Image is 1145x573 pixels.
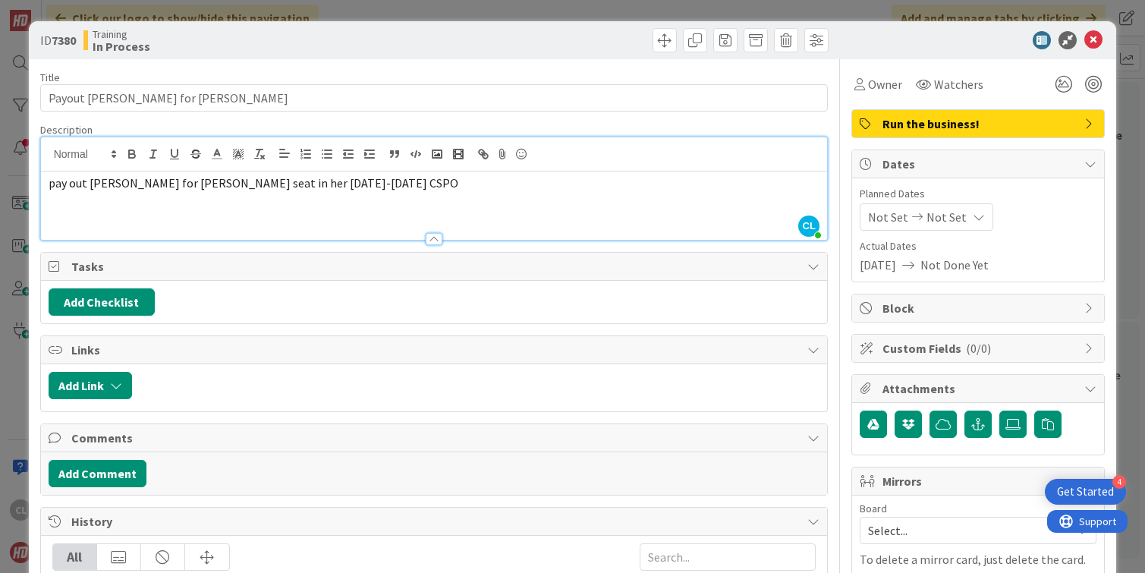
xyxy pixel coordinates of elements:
button: Add Link [49,372,132,399]
div: 4 [1112,475,1126,489]
span: Board [860,503,887,514]
span: Owner [868,75,902,93]
span: Description [40,123,93,137]
span: Select... [868,520,1062,541]
span: Actual Dates [860,238,1096,254]
span: Not Done Yet [920,256,989,274]
span: ID [40,31,76,49]
span: Not Set [868,208,908,226]
button: Add Checklist [49,288,155,316]
span: Block [882,299,1077,317]
div: All [53,544,97,570]
button: Add Comment [49,460,146,487]
span: Custom Fields [882,339,1077,357]
span: ( 0/0 ) [966,341,991,356]
span: Comments [71,429,801,447]
b: In Process [93,40,150,52]
span: Watchers [934,75,983,93]
span: History [71,512,801,530]
input: Search... [640,543,816,571]
span: Training [93,28,150,40]
span: pay out [PERSON_NAME] for [PERSON_NAME] seat in her [DATE]-[DATE] CSPO [49,175,458,190]
span: Support [32,2,69,20]
input: type card name here... [40,84,829,112]
span: [DATE] [860,256,896,274]
span: Tasks [71,257,801,275]
div: Get Started [1057,484,1114,499]
b: 7380 [52,33,76,48]
div: Open Get Started checklist, remaining modules: 4 [1045,479,1126,505]
span: Not Set [926,208,967,226]
label: Title [40,71,60,84]
span: Attachments [882,379,1077,398]
span: Dates [882,155,1077,173]
span: Planned Dates [860,186,1096,202]
span: Links [71,341,801,359]
span: CL [798,216,819,237]
span: Mirrors [882,472,1077,490]
span: Run the business! [882,115,1077,133]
